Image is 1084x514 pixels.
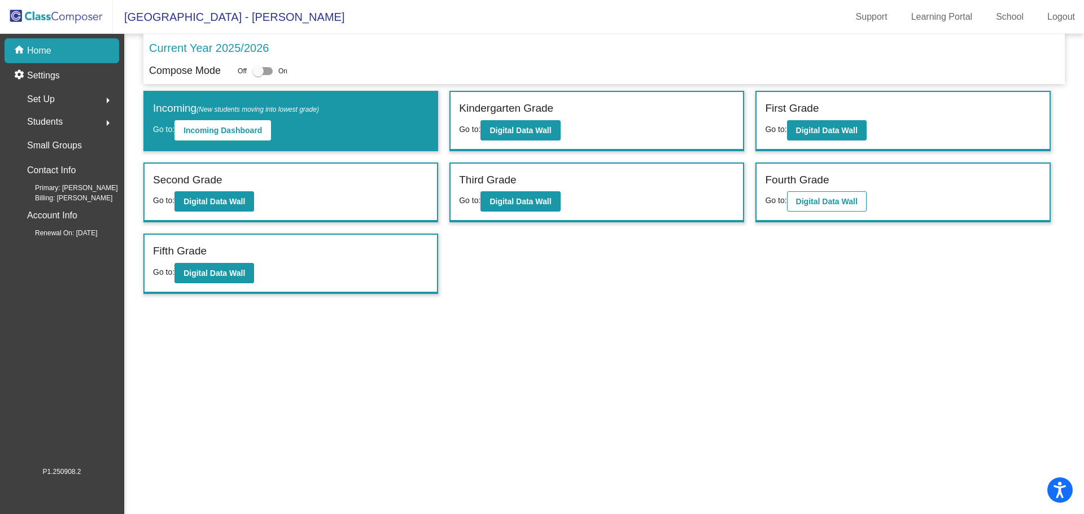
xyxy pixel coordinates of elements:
label: Fourth Grade [765,172,829,188]
span: Billing: [PERSON_NAME] [17,193,112,203]
mat-icon: home [14,44,27,58]
mat-icon: arrow_right [101,116,115,130]
label: Second Grade [153,172,222,188]
span: (New students moving into lowest grade) [196,106,319,113]
mat-icon: settings [14,69,27,82]
b: Digital Data Wall [489,126,551,135]
a: Support [847,8,897,26]
mat-icon: arrow_right [101,94,115,107]
p: Small Groups [27,138,82,153]
p: Compose Mode [149,63,221,78]
span: Set Up [27,91,55,107]
span: Renewal On: [DATE] [17,228,97,238]
span: Go to: [459,125,480,134]
b: Digital Data Wall [183,197,245,206]
a: Learning Portal [902,8,982,26]
span: Students [27,114,63,130]
p: Home [27,44,51,58]
b: Incoming Dashboard [183,126,262,135]
span: Go to: [459,196,480,205]
span: [GEOGRAPHIC_DATA] - [PERSON_NAME] [113,8,344,26]
b: Digital Data Wall [183,269,245,278]
label: First Grade [765,100,819,117]
span: Go to: [765,196,786,205]
a: Logout [1038,8,1084,26]
label: Kindergarten Grade [459,100,553,117]
span: Go to: [765,125,786,134]
span: Off [238,66,247,76]
button: Digital Data Wall [480,120,560,140]
p: Account Info [27,208,77,223]
span: Go to: [153,267,174,276]
label: Third Grade [459,172,516,188]
span: Go to: [153,196,174,205]
a: School [987,8,1033,26]
button: Digital Data Wall [787,120,867,140]
button: Digital Data Wall [787,191,867,212]
p: Settings [27,69,60,82]
p: Contact Info [27,162,76,178]
button: Digital Data Wall [174,263,254,283]
b: Digital Data Wall [796,126,858,135]
span: Primary: [PERSON_NAME] [17,183,118,193]
button: Digital Data Wall [174,191,254,212]
b: Digital Data Wall [489,197,551,206]
label: Fifth Grade [153,243,207,260]
p: Current Year 2025/2026 [149,39,269,56]
span: Go to: [153,125,174,134]
b: Digital Data Wall [796,197,858,206]
button: Digital Data Wall [480,191,560,212]
span: On [278,66,287,76]
button: Incoming Dashboard [174,120,271,140]
label: Incoming [153,100,319,117]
